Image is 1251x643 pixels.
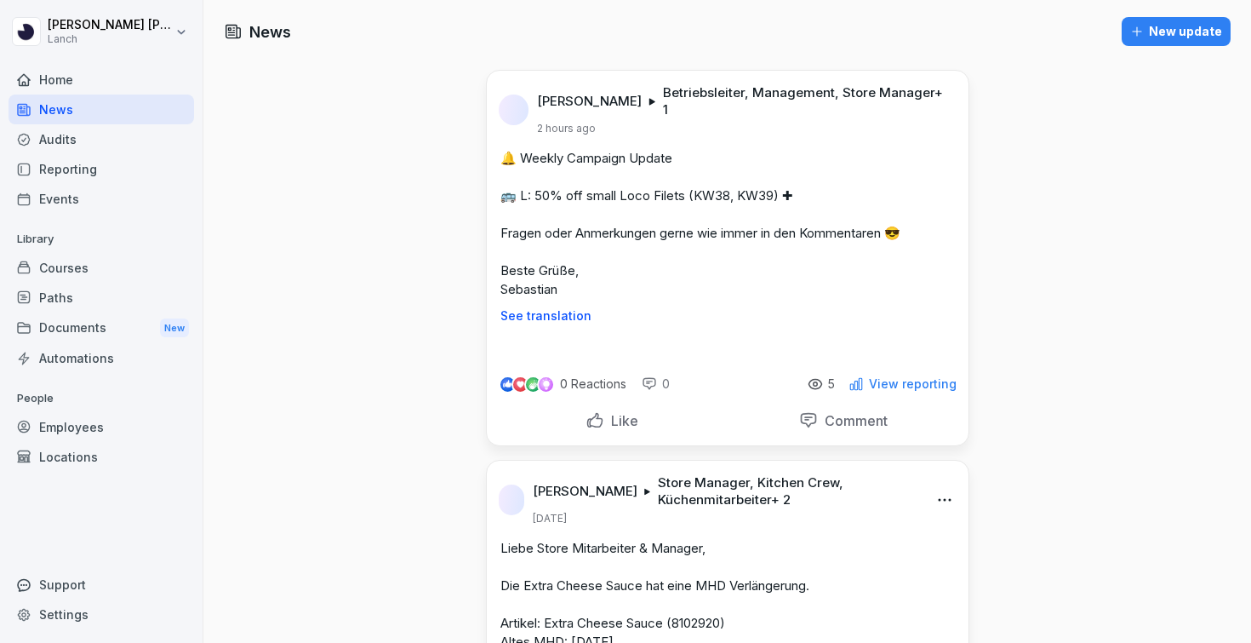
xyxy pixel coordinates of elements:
div: New [160,319,189,338]
div: 0 [642,376,670,393]
a: Home [9,65,194,95]
a: Automations [9,343,194,373]
p: Betriebsleiter, Management, Store Manager + 1 [663,84,947,118]
img: love [514,378,527,391]
img: like [500,377,514,391]
a: News [9,95,194,124]
p: Comment [818,412,888,429]
p: [PERSON_NAME] [537,93,642,110]
p: See translation [500,309,955,323]
p: Like [604,412,638,429]
a: Employees [9,412,194,442]
a: Audits [9,124,194,154]
p: [PERSON_NAME] [PERSON_NAME] [48,18,172,32]
p: People [9,385,194,412]
a: Paths [9,283,194,313]
div: New update [1130,22,1222,41]
img: inspiring [539,376,553,392]
a: DocumentsNew [9,313,194,344]
a: Settings [9,600,194,629]
a: Events [9,184,194,214]
p: 0 Reactions [560,377,626,391]
img: t11hid2jppelx39d7ll7vo2q.png [499,485,525,515]
a: Courses [9,253,194,283]
p: 2 hours ago [537,122,596,135]
p: 5 [828,377,835,391]
p: Lanch [48,33,172,45]
p: Library [9,226,194,253]
h1: News [249,20,291,43]
div: Documents [9,313,194,344]
a: Reporting [9,154,194,184]
button: New update [1122,17,1231,46]
p: [PERSON_NAME] [533,483,637,500]
div: Support [9,570,194,600]
p: View reporting [869,377,957,391]
p: [DATE] [533,512,567,525]
img: celebrate [526,377,540,392]
a: Locations [9,442,194,472]
p: 🔔 Weekly Campaign Update 🚌 L: 50% off small Loco Filets (KW38, KW39) ✚ Fragen oder Anmerkungen ge... [500,149,955,299]
p: Store Manager, Kitchen Crew, Küchenmitarbeiter + 2 [658,474,917,508]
